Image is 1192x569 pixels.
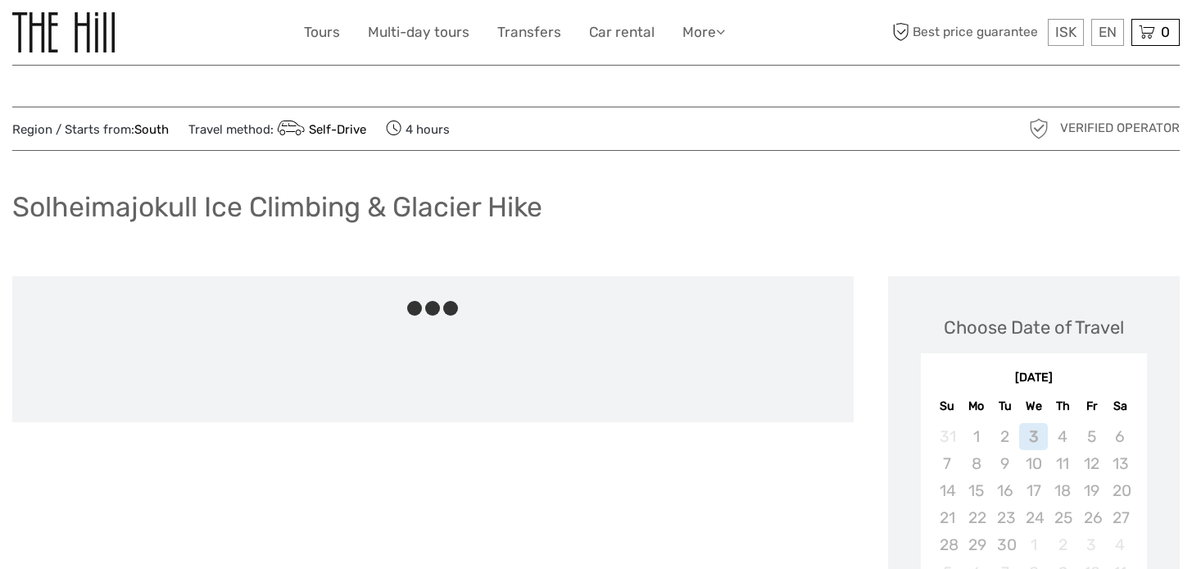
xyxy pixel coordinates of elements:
div: Not available Tuesday, September 23rd, 2025 [990,504,1019,531]
div: Not available Wednesday, October 1st, 2025 [1019,531,1048,558]
div: Not available Friday, September 12th, 2025 [1077,450,1106,477]
a: South [134,122,169,137]
div: Not available Wednesday, September 10th, 2025 [1019,450,1048,477]
div: Sa [1106,395,1135,417]
div: Mo [962,395,990,417]
span: ISK [1055,24,1076,40]
div: Not available Friday, September 5th, 2025 [1077,423,1106,450]
div: Not available Sunday, August 31st, 2025 [933,423,962,450]
div: Not available Wednesday, September 17th, 2025 [1019,477,1048,504]
a: More [682,20,725,44]
span: 4 hours [386,117,450,140]
a: Car rental [589,20,655,44]
div: Not available Saturday, September 20th, 2025 [1106,477,1135,504]
div: Not available Tuesday, September 2nd, 2025 [990,423,1019,450]
div: Tu [990,395,1019,417]
img: verified_operator_grey_128.png [1026,116,1052,142]
span: 0 [1158,24,1172,40]
span: Best price guarantee [888,19,1044,46]
div: Not available Saturday, September 27th, 2025 [1106,504,1135,531]
div: Not available Sunday, September 7th, 2025 [933,450,962,477]
img: The Hill [12,12,115,52]
div: We [1019,395,1048,417]
a: Multi-day tours [368,20,469,44]
div: Not available Thursday, September 4th, 2025 [1048,423,1076,450]
div: EN [1091,19,1124,46]
div: Not available Sunday, September 21st, 2025 [933,504,962,531]
div: Not available Friday, September 26th, 2025 [1077,504,1106,531]
div: Not available Monday, September 8th, 2025 [962,450,990,477]
div: Not available Monday, September 15th, 2025 [962,477,990,504]
div: Not available Tuesday, September 16th, 2025 [990,477,1019,504]
div: Not available Sunday, September 14th, 2025 [933,477,962,504]
div: Not available Monday, September 29th, 2025 [962,531,990,558]
a: Tours [304,20,340,44]
div: Th [1048,395,1076,417]
div: Su [933,395,962,417]
div: Choose Date of Travel [944,315,1124,340]
div: Not available Monday, September 1st, 2025 [962,423,990,450]
span: Travel method: [188,117,366,140]
span: Verified Operator [1060,120,1180,137]
div: Not available Monday, September 22nd, 2025 [962,504,990,531]
span: Region / Starts from: [12,121,169,139]
div: Not available Wednesday, September 3rd, 2025 [1019,423,1048,450]
div: Fr [1077,395,1106,417]
div: Not available Friday, October 3rd, 2025 [1077,531,1106,558]
div: Not available Friday, September 19th, 2025 [1077,477,1106,504]
div: Not available Saturday, September 6th, 2025 [1106,423,1135,450]
div: Not available Thursday, September 25th, 2025 [1048,504,1076,531]
div: Not available Thursday, September 18th, 2025 [1048,477,1076,504]
div: Not available Thursday, October 2nd, 2025 [1048,531,1076,558]
h1: Solheimajokull Ice Climbing & Glacier Hike [12,190,542,224]
div: [DATE] [921,370,1147,387]
div: Not available Saturday, September 13th, 2025 [1106,450,1135,477]
div: Not available Thursday, September 11th, 2025 [1048,450,1076,477]
a: Self-Drive [274,122,366,137]
div: Not available Tuesday, September 9th, 2025 [990,450,1019,477]
div: Not available Sunday, September 28th, 2025 [933,531,962,558]
div: Not available Wednesday, September 24th, 2025 [1019,504,1048,531]
div: Not available Saturday, October 4th, 2025 [1106,531,1135,558]
div: Not available Tuesday, September 30th, 2025 [990,531,1019,558]
a: Transfers [497,20,561,44]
